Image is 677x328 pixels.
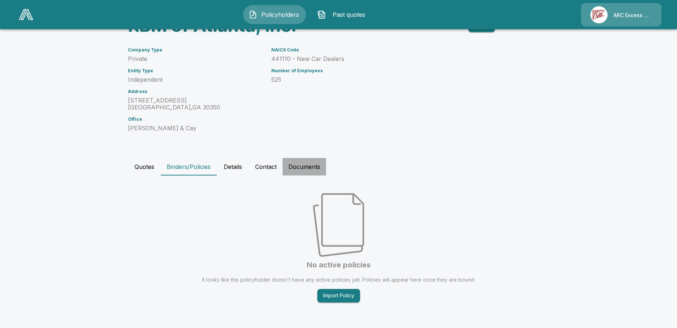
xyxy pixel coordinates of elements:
[128,125,262,132] p: [PERSON_NAME] & Cay
[329,10,369,19] span: Past quotes
[249,158,283,175] button: Contact
[128,117,262,122] h6: Office
[613,12,652,19] p: ARC Excess & Surplus
[128,89,262,94] h6: Address
[128,55,262,62] p: Private
[271,68,477,73] h6: Number of Employees
[271,47,477,53] h6: NAICS Code
[581,3,661,26] a: Agency IconARC Excess & Surplus
[590,6,608,23] img: Agency Icon
[128,15,309,36] h3: RBM of Atlanta, Inc.
[161,158,216,175] button: Binders/Policies
[271,55,477,62] p: 441110 - New Car Dealers
[128,158,161,175] button: Quotes
[307,260,371,270] h6: No active policies
[19,9,33,20] img: AA Logo
[317,289,360,302] button: Import Policy
[317,10,326,19] img: Past quotes Icon
[216,158,249,175] button: Details
[249,10,257,19] img: Policyholders Icon
[271,76,477,83] p: 525
[128,158,549,175] div: policyholder tabs
[128,68,262,73] h6: Entity Type
[313,193,364,257] img: Empty state
[128,76,262,83] p: Independent
[128,47,262,53] h6: Company Type
[202,276,475,283] p: It looks like this policyholder doesn't have any active policies yet. Policies will appear here o...
[312,5,375,24] button: Past quotes IconPast quotes
[128,97,262,111] p: [STREET_ADDRESS] [GEOGRAPHIC_DATA] , GA 30350
[283,158,326,175] button: Documents
[260,10,300,19] span: Policyholders
[243,5,306,24] button: Policyholders IconPolicyholders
